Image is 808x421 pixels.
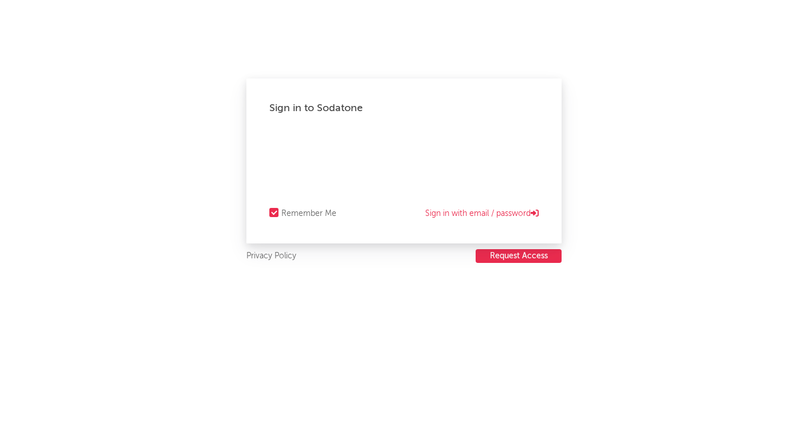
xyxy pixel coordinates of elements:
button: Request Access [476,249,562,263]
div: Sign in to Sodatone [269,101,539,115]
a: Privacy Policy [246,249,296,263]
a: Sign in with email / password [425,207,539,221]
div: Remember Me [281,207,336,221]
